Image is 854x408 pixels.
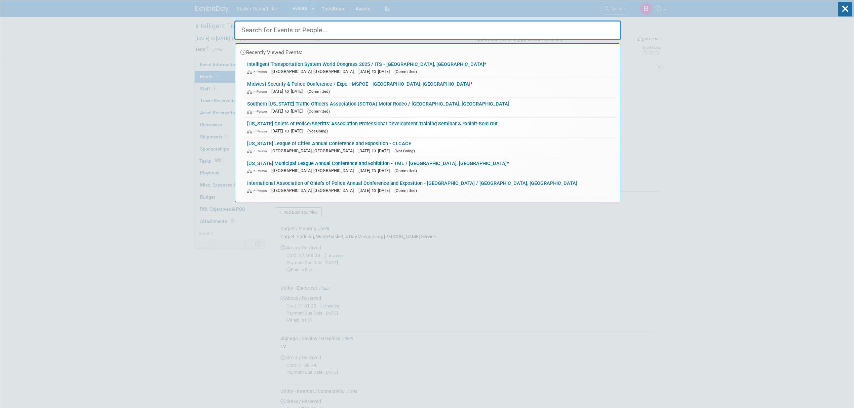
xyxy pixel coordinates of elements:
[394,168,417,173] span: (Committed)
[271,168,357,173] span: [GEOGRAPHIC_DATA], [GEOGRAPHIC_DATA]
[247,189,270,193] span: In-Person
[358,69,393,74] span: [DATE] to [DATE]
[271,109,306,114] span: [DATE] to [DATE]
[244,78,617,97] a: Midwest Security & Police Conference / Expo - MSPCE - [GEOGRAPHIC_DATA], [GEOGRAPHIC_DATA]* In-Pe...
[394,149,415,153] span: (Not Going)
[394,188,417,193] span: (Committed)
[307,89,330,94] span: (Committed)
[244,137,617,157] a: [US_STATE] League of Cities Annual Conference and Exposition - CLCACE In-Person [GEOGRAPHIC_DATA]...
[244,98,617,117] a: Southern [US_STATE] Traffic Officers Association (SCTOA) Motor Rodeo / [GEOGRAPHIC_DATA], [GEOGRA...
[247,129,270,133] span: In-Person
[271,188,357,193] span: [GEOGRAPHIC_DATA], [GEOGRAPHIC_DATA]
[244,118,617,137] a: [US_STATE] Chiefs of Police/Sheriffs' Association Professional Development Training Seminar & Exh...
[271,89,306,94] span: [DATE] to [DATE]
[307,109,330,114] span: (Committed)
[358,168,393,173] span: [DATE] to [DATE]
[247,89,270,94] span: In-Person
[271,128,306,133] span: [DATE] to [DATE]
[244,157,617,177] a: [US_STATE] Municipal League Annual Conference and Exhibition - TML / [GEOGRAPHIC_DATA], [GEOGRAPH...
[307,129,328,133] span: (Not Going)
[247,70,270,74] span: In-Person
[239,44,617,58] div: Recently Viewed Events:
[247,169,270,173] span: In-Person
[271,148,357,153] span: [GEOGRAPHIC_DATA], [GEOGRAPHIC_DATA]
[358,188,393,193] span: [DATE] to [DATE]
[394,69,417,74] span: (Committed)
[244,177,617,197] a: International Association of Chiefs of Police Annual Conference and Exposition - [GEOGRAPHIC_DATA...
[244,58,617,78] a: Intelligent Transportation System World Congress 2025 / ITS - [GEOGRAPHIC_DATA], [GEOGRAPHIC_DATA...
[234,21,621,40] input: Search for Events or People...
[247,109,270,114] span: In-Person
[247,149,270,153] span: In-Person
[271,69,357,74] span: [GEOGRAPHIC_DATA], [GEOGRAPHIC_DATA]
[358,148,393,153] span: [DATE] to [DATE]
